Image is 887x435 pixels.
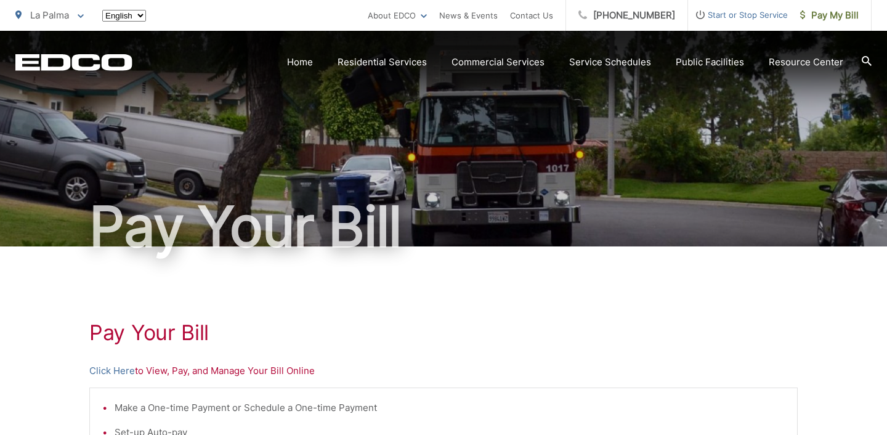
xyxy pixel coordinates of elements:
[89,364,798,378] p: to View, Pay, and Manage Your Bill Online
[769,55,843,70] a: Resource Center
[15,196,872,258] h1: Pay Your Bill
[89,320,798,345] h1: Pay Your Bill
[510,8,553,23] a: Contact Us
[115,400,785,415] li: Make a One-time Payment or Schedule a One-time Payment
[338,55,427,70] a: Residential Services
[102,10,146,22] select: Select a language
[452,55,545,70] a: Commercial Services
[439,8,498,23] a: News & Events
[800,8,859,23] span: Pay My Bill
[676,55,744,70] a: Public Facilities
[89,364,135,378] a: Click Here
[15,54,132,71] a: EDCD logo. Return to the homepage.
[287,55,313,70] a: Home
[30,9,69,21] span: La Palma
[569,55,651,70] a: Service Schedules
[368,8,427,23] a: About EDCO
